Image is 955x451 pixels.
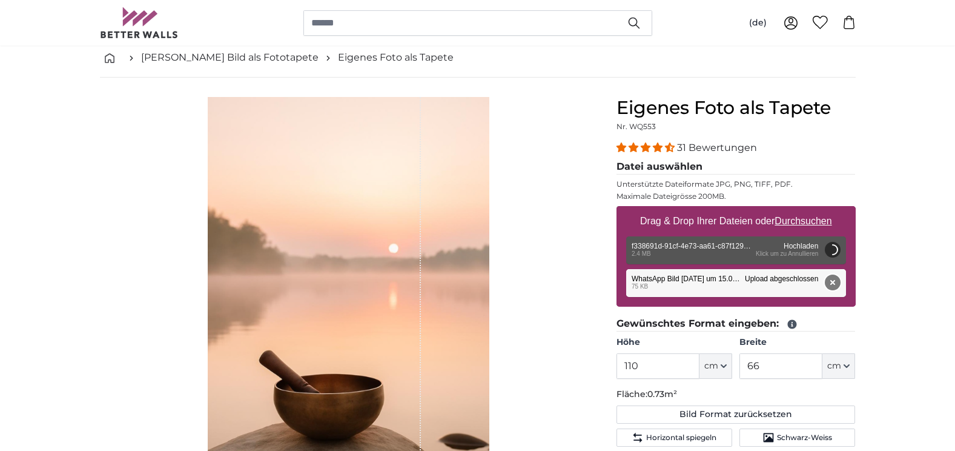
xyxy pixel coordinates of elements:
[616,179,856,189] p: Unterstützte Dateiformate JPG, PNG, TIFF, PDF.
[616,192,856,201] p: Maximale Dateigrösse 200MB.
[739,429,855,447] button: Schwarz-Weiss
[822,353,855,379] button: cm
[699,353,732,379] button: cm
[739,12,776,34] button: (de)
[616,336,732,349] label: Höhe
[100,38,856,78] nav: breadcrumbs
[338,50,454,65] a: Eigenes Foto als Tapete
[616,97,856,119] h1: Eigenes Foto als Tapete
[616,429,732,447] button: Horizontal spiegeln
[827,360,841,372] span: cm
[704,360,718,372] span: cm
[141,50,319,65] a: [PERSON_NAME] Bild als Fototapete
[616,389,856,401] p: Fläche:
[616,316,856,332] legend: Gewünschtes Format eingeben:
[647,389,677,399] span: 0.73m²
[616,406,856,424] button: Bild Format zurücksetzen
[100,7,179,38] img: Betterwalls
[739,336,855,349] label: Breite
[777,433,832,443] span: Schwarz-Weiss
[775,216,831,226] u: Durchsuchen
[635,209,837,233] label: Drag & Drop Ihrer Dateien oder
[616,122,656,131] span: Nr. WQ553
[646,433,716,443] span: Horizontal spiegeln
[677,142,757,153] span: 31 Bewertungen
[616,142,677,153] span: 4.32 stars
[616,159,856,175] legend: Datei auswählen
